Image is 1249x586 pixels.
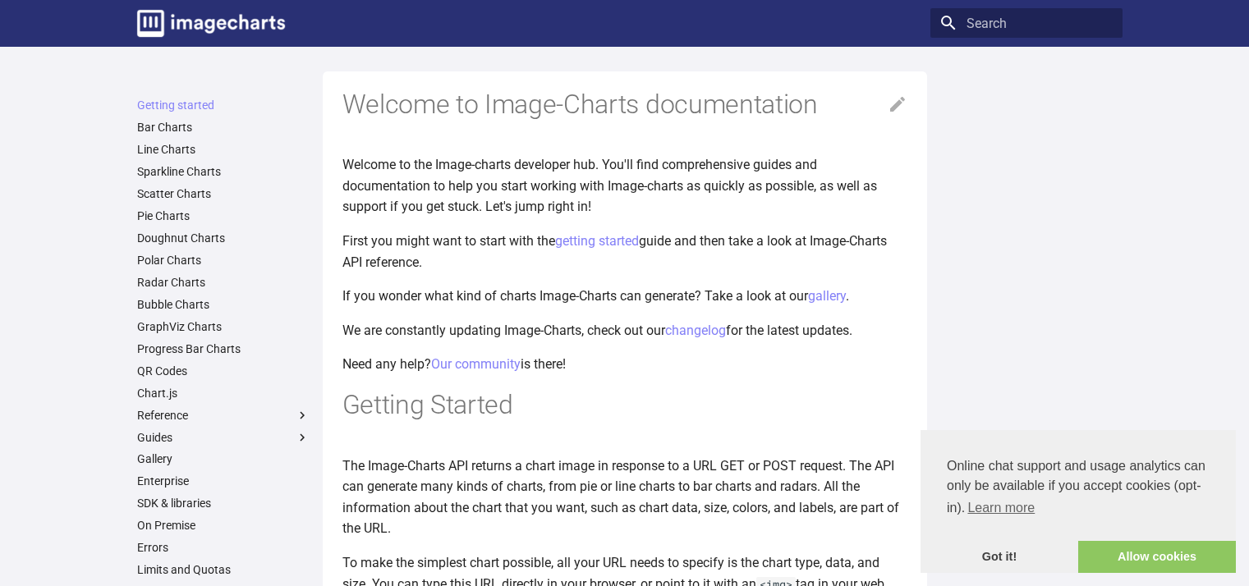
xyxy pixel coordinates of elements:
[342,231,907,272] p: First you might want to start with the guide and then take a look at Image-Charts API reference.
[137,164,310,179] a: Sparkline Charts
[137,540,310,555] a: Errors
[947,456,1210,520] span: Online chat support and usage analytics can only be available if you accept cookies (opt-in).
[137,297,310,312] a: Bubble Charts
[431,356,521,372] a: Our community
[137,386,310,401] a: Chart.js
[342,388,907,423] h1: Getting Started
[921,541,1078,574] a: dismiss cookie message
[342,354,907,375] p: Need any help? is there!
[808,288,846,304] a: gallery
[137,430,310,445] label: Guides
[137,496,310,510] a: SDK & libraries
[137,10,285,37] img: logo
[137,120,310,135] a: Bar Charts
[930,8,1123,38] input: Search
[342,88,907,122] h1: Welcome to Image-Charts documentation
[665,323,726,338] a: changelog
[137,474,310,488] a: Enterprise
[137,231,310,245] a: Doughnut Charts
[137,341,310,356] a: Progress Bar Charts
[137,275,310,290] a: Radar Charts
[965,496,1037,520] a: learn more about cookies
[131,3,292,43] a: Image-Charts documentation
[342,286,907,307] p: If you wonder what kind of charts Image-Charts can generate? Take a look at our .
[137,186,310,201] a: Scatter Charts
[137,142,310,157] a: Line Charts
[342,154,907,217] p: Welcome to the Image-charts developer hub. You'll find comprehensive guides and documentation to ...
[137,518,310,533] a: On Premise
[342,320,907,341] p: We are constantly updating Image-Charts, check out our for the latest updates.
[137,562,310,577] a: Limits and Quotas
[137,253,310,268] a: Polar Charts
[555,233,639,249] a: getting started
[921,430,1236,573] div: cookieconsent
[342,456,907,539] p: The Image-Charts API returns a chart image in response to a URL GET or POST request. The API can ...
[137,408,310,423] label: Reference
[137,98,310,112] a: Getting started
[137,319,310,334] a: GraphViz Charts
[1078,541,1236,574] a: allow cookies
[137,208,310,223] a: Pie Charts
[137,364,310,378] a: QR Codes
[137,451,310,466] a: Gallery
